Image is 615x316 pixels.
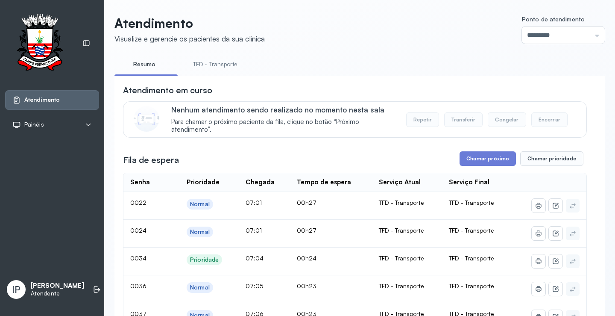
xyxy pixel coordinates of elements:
[114,57,174,71] a: Resumo
[297,282,316,289] span: 00h23
[379,282,436,290] div: TFD - Transporte
[449,254,494,262] span: TFD - Transporte
[130,282,146,289] span: 0036
[187,178,220,186] div: Prioridade
[130,254,146,262] span: 0034
[297,199,316,206] span: 00h27
[31,290,84,297] p: Atendente
[190,256,219,263] div: Prioridade
[190,284,210,291] div: Normal
[520,151,583,166] button: Chamar prioridade
[130,199,146,206] span: 0022
[460,151,516,166] button: Chamar próximo
[171,118,397,134] span: Para chamar o próximo paciente da fila, clique no botão “Próximo atendimento”.
[130,227,146,234] span: 0024
[379,199,436,207] div: TFD - Transporte
[24,96,60,103] span: Atendimento
[406,112,439,127] button: Repetir
[246,254,264,262] span: 07:04
[449,178,489,186] div: Serviço Final
[190,201,210,208] div: Normal
[9,14,70,73] img: Logotipo do estabelecimento
[246,178,275,186] div: Chegada
[379,227,436,234] div: TFD - Transporte
[114,34,265,43] div: Visualize e gerencie os pacientes da sua clínica
[379,178,421,186] div: Serviço Atual
[123,84,212,96] h3: Atendimento em curso
[184,57,246,71] a: TFD - Transporte
[449,282,494,289] span: TFD - Transporte
[246,199,262,206] span: 07:01
[488,112,526,127] button: Congelar
[130,178,150,186] div: Senha
[190,228,210,236] div: Normal
[449,227,494,234] span: TFD - Transporte
[531,112,568,127] button: Encerrar
[171,105,397,114] p: Nenhum atendimento sendo realizado no momento nesta sala
[297,178,351,186] div: Tempo de espera
[444,112,483,127] button: Transferir
[12,96,92,104] a: Atendimento
[297,227,316,234] span: 00h27
[24,121,44,128] span: Painéis
[246,282,263,289] span: 07:05
[522,15,585,23] span: Ponto de atendimento
[297,254,316,262] span: 00h24
[31,282,84,290] p: [PERSON_NAME]
[379,254,436,262] div: TFD - Transporte
[123,154,179,166] h3: Fila de espera
[114,15,265,31] p: Atendimento
[449,199,494,206] span: TFD - Transporte
[246,227,262,234] span: 07:01
[134,106,159,132] img: Imagem de CalloutCard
